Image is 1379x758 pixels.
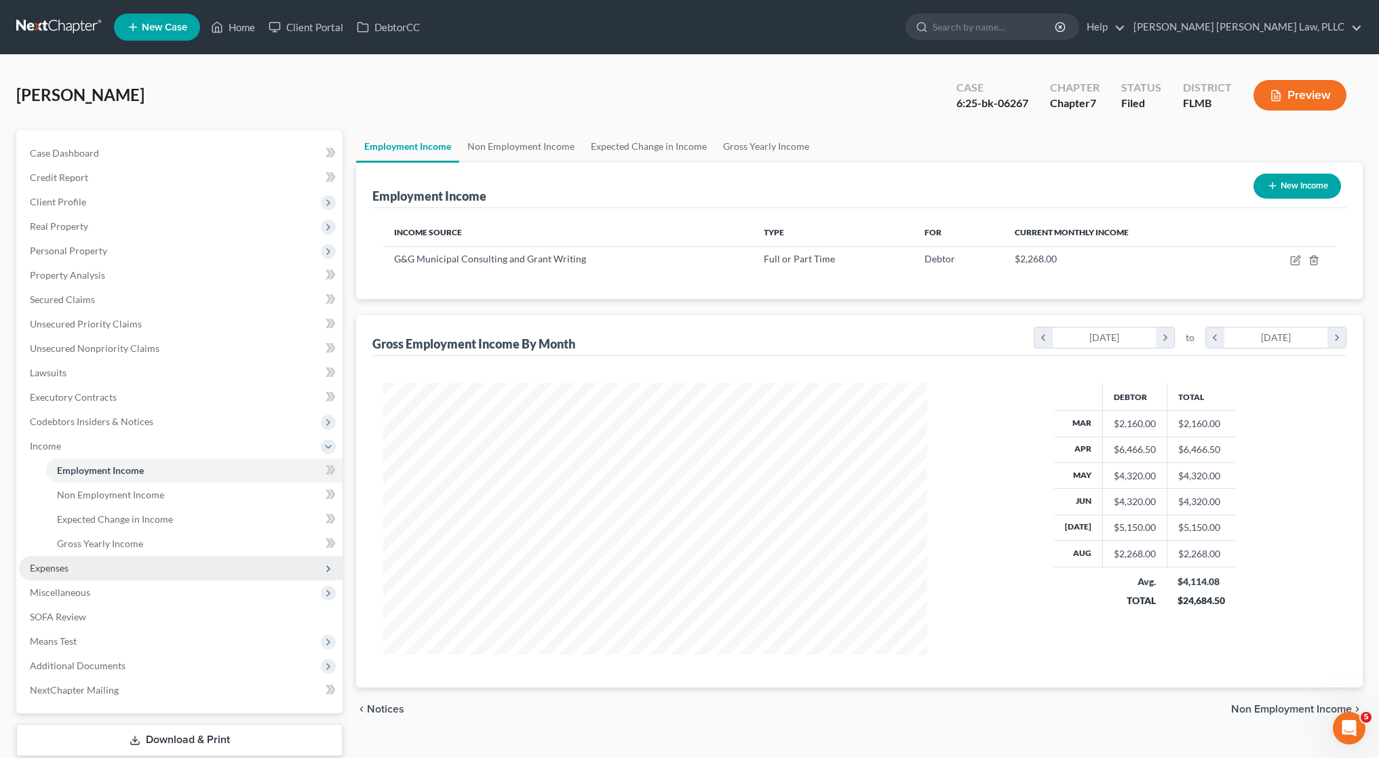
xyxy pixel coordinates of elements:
span: NextChapter Mailing [30,684,119,696]
i: chevron_left [1206,327,1224,348]
div: $2,268.00 [1114,547,1156,561]
a: Unsecured Nonpriority Claims [19,336,343,361]
span: Credit Report [30,172,88,183]
span: Full or Part Time [764,253,835,264]
div: Chapter [1050,80,1100,96]
div: Case [956,80,1028,96]
a: Credit Report [19,165,343,190]
span: Expected Change in Income [57,513,173,525]
button: New Income [1254,174,1341,199]
span: Secured Claims [30,294,95,305]
th: [DATE] [1054,515,1103,540]
div: $4,114.08 [1178,575,1225,589]
span: Codebtors Insiders & Notices [30,416,153,427]
span: $2,268.00 [1015,253,1057,264]
span: Real Property [30,220,88,232]
div: Avg. [1113,575,1156,589]
td: $4,320.00 [1167,489,1236,515]
div: $2,160.00 [1114,417,1156,431]
a: Expected Change in Income [46,507,343,532]
i: chevron_right [1156,327,1174,348]
a: Help [1080,15,1125,39]
div: [DATE] [1053,327,1157,348]
span: Client Profile [30,196,86,207]
span: 7 [1090,96,1096,109]
span: Income Source [394,227,462,237]
span: Property Analysis [30,269,105,281]
th: Debtor [1102,383,1167,410]
button: Non Employment Income chevron_right [1231,704,1363,715]
span: SOFA Review [30,611,86,622]
th: Jun [1054,489,1103,515]
span: Expenses [30,562,69,574]
th: Aug [1054,541,1103,567]
a: Home [204,15,262,39]
span: Unsecured Nonpriority Claims [30,342,159,354]
span: Executory Contracts [30,391,117,403]
span: New Case [142,22,187,33]
a: Secured Claims [19,287,343,312]
div: District [1183,80,1232,96]
iframe: Intercom live chat [1333,712,1365,744]
i: chevron_left [356,704,367,715]
a: Client Portal [262,15,350,39]
div: FLMB [1183,96,1232,111]
span: Debtor [925,253,955,264]
i: chevron_right [1327,327,1346,348]
span: Personal Property [30,245,107,256]
span: [PERSON_NAME] [16,85,144,104]
span: Notices [367,704,404,715]
span: Unsecured Priority Claims [30,318,142,330]
div: $4,320.00 [1114,469,1156,483]
div: Chapter [1050,96,1100,111]
input: Search by name... [933,14,1057,39]
button: Preview [1254,80,1346,111]
a: NextChapter Mailing [19,678,343,702]
div: $24,684.50 [1178,594,1225,607]
span: Miscellaneous [30,586,90,598]
td: $6,466.50 [1167,437,1236,462]
div: $5,150.00 [1114,521,1156,534]
span: Type [764,227,784,237]
div: 6:25-bk-06267 [956,96,1028,111]
div: Filed [1121,96,1161,111]
span: Lawsuits [30,367,66,378]
span: Non Employment Income [57,489,164,500]
td: $2,268.00 [1167,541,1236,567]
a: Gross Yearly Income [715,130,817,163]
a: Non Employment Income [459,130,583,163]
span: Current Monthly Income [1015,227,1129,237]
a: Gross Yearly Income [46,532,343,556]
a: SOFA Review [19,605,343,629]
div: Gross Employment Income By Month [372,336,575,352]
a: Non Employment Income [46,483,343,507]
th: Apr [1054,437,1103,462]
a: Property Analysis [19,263,343,287]
a: Employment Income [356,130,459,163]
span: Gross Yearly Income [57,538,143,549]
a: Expected Change in Income [583,130,715,163]
span: Means Test [30,635,77,647]
span: Case Dashboard [30,147,99,159]
div: $4,320.00 [1114,495,1156,508]
span: to [1186,331,1195,344]
a: DebtorCC [350,15,427,39]
i: chevron_left [1034,327,1053,348]
a: Case Dashboard [19,141,343,165]
a: Executory Contracts [19,385,343,410]
a: Download & Print [16,724,343,756]
span: G&G Municipal Consulting and Grant Writing [394,253,586,264]
span: For [925,227,941,237]
div: $6,466.50 [1114,443,1156,456]
button: chevron_left Notices [356,704,404,715]
a: Lawsuits [19,361,343,385]
span: Non Employment Income [1231,704,1352,715]
th: May [1054,462,1103,488]
a: Unsecured Priority Claims [19,312,343,336]
span: 5 [1361,712,1372,723]
td: $5,150.00 [1167,515,1236,540]
th: Mar [1054,411,1103,437]
div: TOTAL [1113,594,1156,607]
div: Status [1121,80,1161,96]
span: Income [30,440,61,452]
